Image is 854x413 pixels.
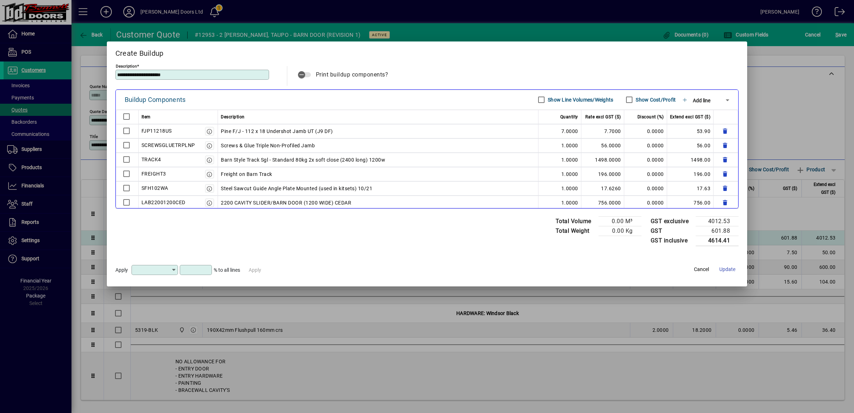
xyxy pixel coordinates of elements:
[560,113,578,121] span: Quantity
[647,226,696,236] td: GST
[584,198,621,207] div: 756.0000
[141,155,161,164] div: TRACK4
[599,216,641,226] td: 0.00 M³
[667,124,714,138] td: 53.90
[647,236,696,246] td: GST inclusive
[141,169,166,178] div: FREIGHT3
[694,266,709,273] span: Cancel
[696,236,739,246] td: 4614.41
[316,71,388,78] span: Print buildup components?
[624,153,667,167] td: 0.0000
[538,196,581,210] td: 1.0000
[125,94,186,105] div: Buildup Components
[218,153,538,167] td: Barn Style Track Sgl - Standard 80kg 2x soft close (2400 long) 1200w
[538,138,581,153] td: 1.0000
[667,167,714,181] td: 196.00
[624,167,667,181] td: 0.0000
[141,184,168,192] div: SFH102WA
[218,181,538,196] td: Steel Sawcut Guide Angle Plate Mounted (used in kitsets) 10/21
[218,124,538,138] td: Pine F/J - 112 x 18 Undershot Jamb UT (J9 DF)
[624,124,667,138] td: 0.0000
[214,267,240,273] span: % to all lines
[634,96,676,103] label: Show Cost/Profit
[218,196,538,210] td: 2200 CAVITY SLIDER/BARN DOOR (1200 WIDE) CEDAR
[584,127,621,136] div: 7.7000
[584,141,621,150] div: 56.0000
[667,196,714,210] td: 756.00
[585,113,621,121] span: Rate excl GST ($)
[584,170,621,178] div: 196.0000
[624,181,667,196] td: 0.0000
[552,216,599,226] td: Total Volume
[538,153,581,167] td: 1.0000
[584,184,621,193] div: 17.6260
[599,226,641,236] td: 0.00 Kg
[670,113,711,121] span: Extend excl GST ($)
[116,63,137,68] mat-label: Description
[637,113,664,121] span: Discount (%)
[221,113,245,121] span: Description
[546,96,613,103] label: Show Line Volumes/Weights
[552,226,599,236] td: Total Weight
[693,98,710,103] span: Add line
[218,138,538,153] td: Screws & Glue Triple Non-Profiled Jamb
[538,124,581,138] td: 7.0000
[218,167,538,181] td: Freight on Barn Track
[667,181,714,196] td: 17.63
[716,263,739,276] button: Update
[115,267,128,273] span: Apply
[696,226,739,236] td: 601.88
[538,181,581,196] td: 1.0000
[624,196,667,210] td: 0.0000
[667,138,714,153] td: 56.00
[141,113,151,121] span: Item
[141,198,185,207] div: LAB22001200CED
[141,141,195,149] div: SCREWSGLUETRPLNP
[107,41,748,62] h2: Create Buildup
[647,216,696,226] td: GST exclusive
[538,167,581,181] td: 1.0000
[690,263,713,276] button: Cancel
[584,156,621,164] div: 1498.0000
[141,127,172,135] div: FJP11218US
[719,266,735,273] span: Update
[624,138,667,153] td: 0.0000
[667,153,714,167] td: 1498.00
[696,216,739,226] td: 4012.53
